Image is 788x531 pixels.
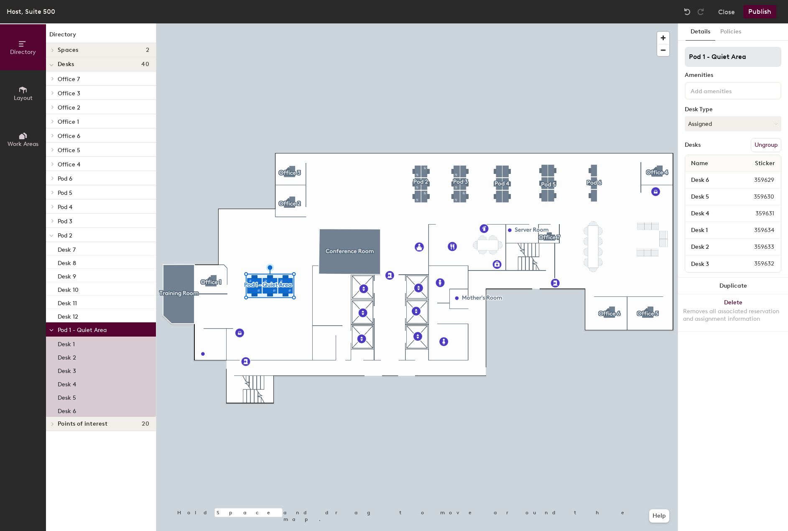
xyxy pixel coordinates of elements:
span: Pod 2 [58,232,72,239]
p: Desk 8 [58,257,76,267]
button: Details [686,23,715,41]
p: Desk 10 [58,284,79,294]
input: Unnamed desk [687,241,734,253]
p: Desk 5 [58,392,76,401]
input: Unnamed desk [687,225,734,236]
button: Ungroup [751,138,781,152]
button: Policies [715,23,746,41]
span: 20 [142,421,149,427]
span: Pod 3 [58,218,72,225]
span: 359630 [734,192,779,202]
button: Assigned [685,116,781,131]
span: Desks [58,61,74,68]
h1: Directory [46,30,156,43]
span: Office 5 [58,147,80,154]
span: 359633 [734,243,779,252]
button: Publish [743,5,776,18]
span: Pod 1 - Quiet Area [58,327,107,334]
span: Layout [14,94,33,102]
span: Name [687,156,712,171]
p: Desk 3 [58,365,76,375]
input: Add amenities [689,85,764,95]
p: Desk 1 [58,338,75,348]
span: Office 3 [58,90,80,97]
span: 359632 [734,259,779,268]
div: Amenities [685,72,781,79]
span: Office 7 [58,76,80,83]
span: 2 [146,47,149,54]
span: Office 1 [58,118,79,125]
span: Office 4 [58,161,80,168]
span: Pod 4 [58,204,72,211]
input: Unnamed desk [687,174,734,186]
button: Duplicate [678,278,788,294]
div: Desks [685,142,701,148]
span: Work Areas [8,140,38,148]
p: Desk 6 [58,405,76,415]
span: Directory [10,49,36,56]
input: Unnamed desk [687,258,734,270]
img: Redo [696,8,705,16]
p: Desk 12 [58,311,78,320]
input: Unnamed desk [687,191,734,203]
button: DeleteRemoves all associated reservation and assignment information [678,294,788,331]
span: 359631 [735,209,779,218]
input: Unnamed desk [687,208,735,220]
span: Spaces [58,47,79,54]
p: Desk 7 [58,244,76,253]
span: Office 2 [58,104,80,111]
button: Help [649,509,669,523]
span: 40 [141,61,149,68]
div: Desk Type [685,106,781,113]
span: Sticker [751,156,779,171]
span: 359629 [734,176,779,185]
img: Undo [683,8,691,16]
span: 359634 [734,226,779,235]
span: Pod 5 [58,189,72,197]
div: Host, Suite 500 [7,6,55,17]
span: Points of interest [58,421,107,427]
div: Removes all associated reservation and assignment information [683,308,783,323]
span: Office 6 [58,133,80,140]
span: Pod 6 [58,175,72,182]
p: Desk 2 [58,352,76,361]
p: Desk 11 [58,297,77,307]
button: Close [718,5,735,18]
p: Desk 4 [58,378,76,388]
p: Desk 9 [58,271,76,280]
